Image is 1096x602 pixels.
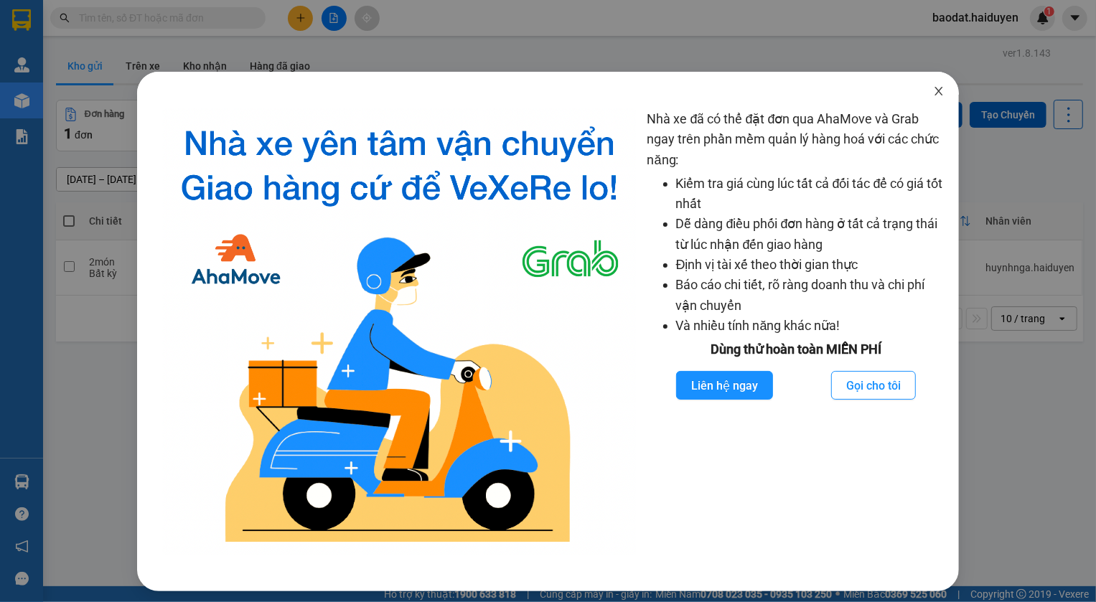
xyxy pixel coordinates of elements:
[676,275,945,316] li: Báo cáo chi tiết, rõ ràng doanh thu và chi phí vận chuyển
[691,377,758,395] span: Liên hệ ngay
[831,371,916,400] button: Gọi cho tôi
[163,109,636,555] img: logo
[647,339,945,359] div: Dùng thử hoàn toàn MIỄN PHÍ
[676,174,945,215] li: Kiểm tra giá cùng lúc tất cả đối tác để có giá tốt nhất
[933,85,945,97] span: close
[919,72,959,112] button: Close
[676,255,945,275] li: Định vị tài xế theo thời gian thực
[676,316,945,336] li: Và nhiều tính năng khác nữa!
[676,214,945,255] li: Dễ dàng điều phối đơn hàng ở tất cả trạng thái từ lúc nhận đến giao hàng
[647,109,945,555] div: Nhà xe đã có thể đặt đơn qua AhaMove và Grab ngay trên phần mềm quản lý hàng hoá với các chức năng:
[676,371,773,400] button: Liên hệ ngay
[846,377,901,395] span: Gọi cho tôi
